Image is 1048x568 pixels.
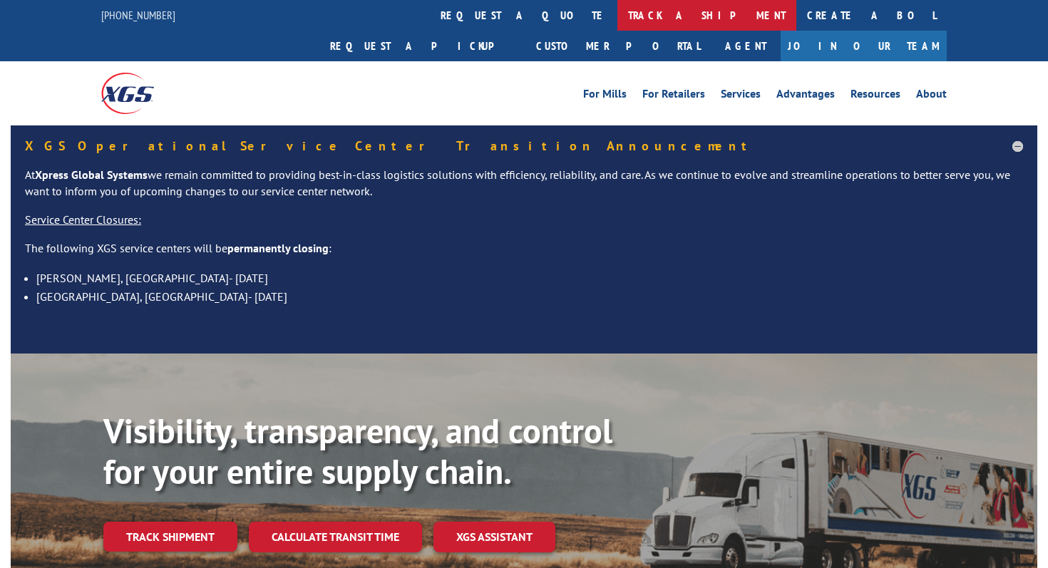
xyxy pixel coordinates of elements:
a: [PHONE_NUMBER] [101,8,175,22]
a: Agent [711,31,781,61]
a: Track shipment [103,522,237,552]
p: The following XGS service centers will be : [25,240,1023,269]
b: Visibility, transparency, and control for your entire supply chain. [103,408,612,494]
a: For Mills [583,88,627,104]
h5: XGS Operational Service Center Transition Announcement [25,140,1023,153]
a: XGS ASSISTANT [433,522,555,552]
a: About [916,88,947,104]
p: At we remain committed to providing best-in-class logistics solutions with efficiency, reliabilit... [25,167,1023,212]
a: Customer Portal [525,31,711,61]
a: Services [721,88,761,104]
a: Advantages [776,88,835,104]
a: Request a pickup [319,31,525,61]
a: Calculate transit time [249,522,422,552]
u: Service Center Closures: [25,212,141,227]
a: Join Our Team [781,31,947,61]
strong: Xpress Global Systems [35,167,148,182]
li: [PERSON_NAME], [GEOGRAPHIC_DATA]- [DATE] [36,269,1023,287]
li: [GEOGRAPHIC_DATA], [GEOGRAPHIC_DATA]- [DATE] [36,287,1023,306]
strong: permanently closing [227,241,329,255]
a: For Retailers [642,88,705,104]
a: Resources [851,88,900,104]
